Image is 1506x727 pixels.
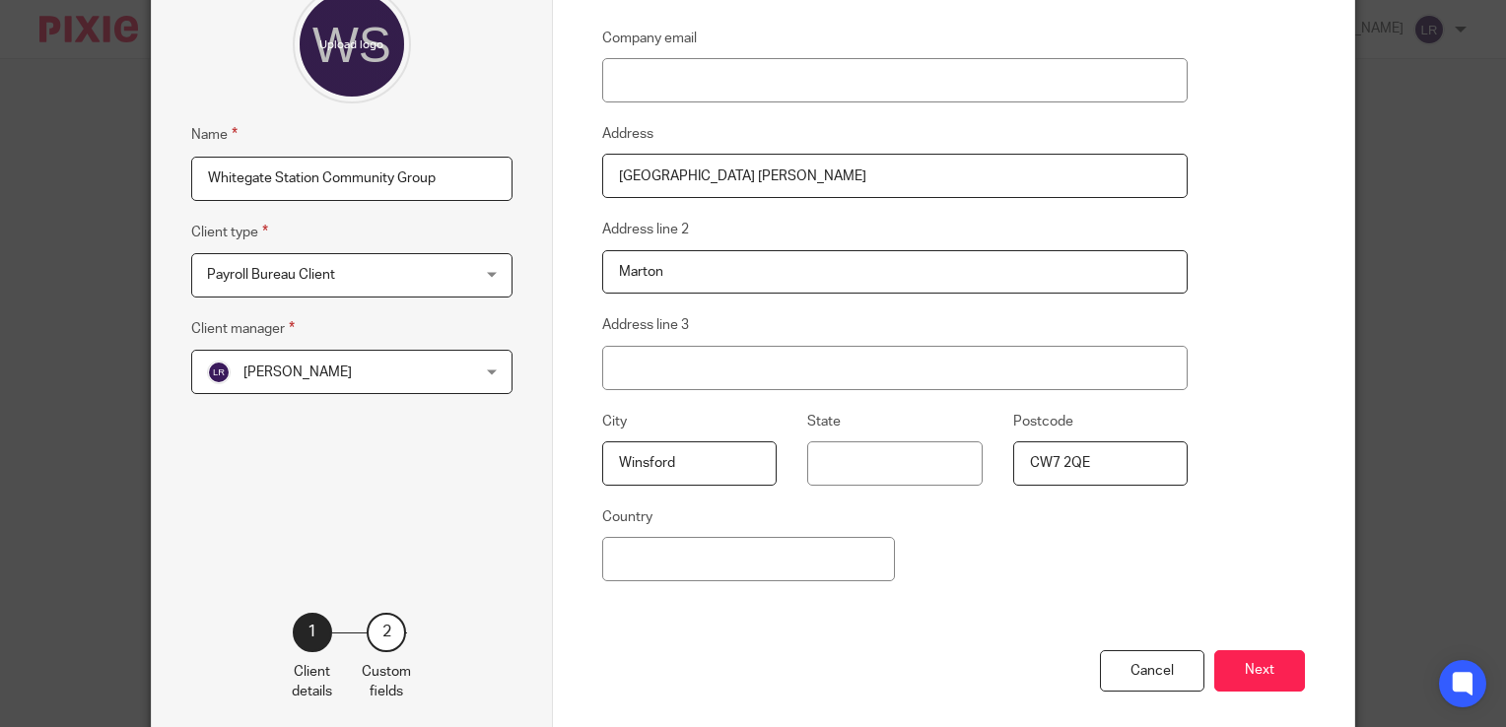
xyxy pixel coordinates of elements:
button: Next [1214,650,1305,693]
label: Postcode [1013,412,1073,431]
label: Company email [602,29,697,48]
div: 1 [293,613,332,652]
img: svg%3E [207,361,231,384]
div: Cancel [1100,650,1204,693]
label: Address line 2 [602,220,689,239]
div: 2 [367,613,406,652]
label: Country [602,507,652,527]
label: State [807,412,841,431]
label: Address [602,124,653,144]
p: Client details [292,662,332,702]
span: [PERSON_NAME] [243,365,352,379]
label: Address line 3 [602,315,689,335]
label: Client manager [191,317,295,340]
label: Client type [191,221,268,243]
p: Custom fields [362,662,411,702]
span: Payroll Bureau Client [207,268,335,282]
label: City [602,412,627,431]
label: Name [191,123,238,146]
